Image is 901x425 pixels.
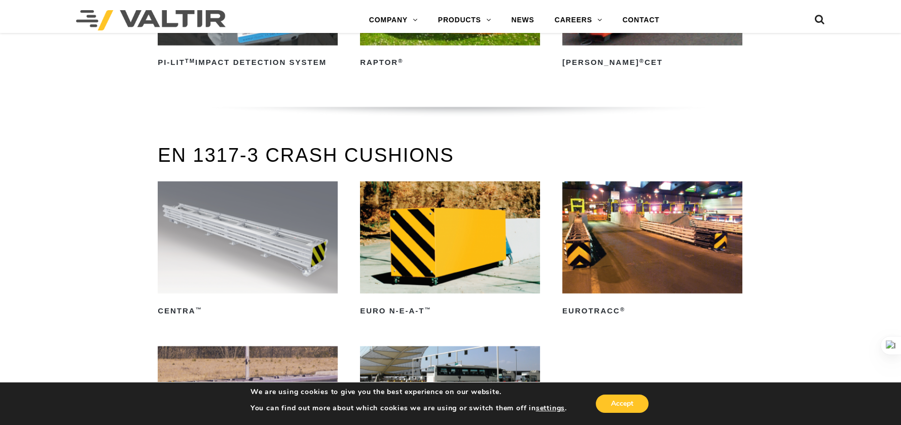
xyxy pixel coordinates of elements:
sup: ® [398,58,403,64]
sup: ™ [196,306,202,312]
a: COMPANY [359,10,428,30]
sup: ™ [424,306,431,312]
img: Valtir [76,10,226,30]
a: CAREERS [545,10,612,30]
button: settings [536,404,565,413]
sup: TM [185,58,195,64]
sup: ® [639,58,644,64]
a: EN 1317-3 CRASH CUSHIONS [158,145,454,166]
a: EuroTRACC® [562,182,742,319]
a: CENTRA™ [158,182,338,319]
a: PRODUCTS [428,10,501,30]
p: We are using cookies to give you the best experience on our website. [250,387,567,397]
h2: Euro N-E-A-T [360,303,540,319]
p: You can find out more about which cookies we are using or switch them off in . [250,404,567,413]
a: Euro N-E-A-T™ [360,182,540,319]
a: CONTACT [612,10,670,30]
h2: PI-LIT Impact Detection System [158,55,338,71]
h2: CENTRA [158,303,338,319]
h2: RAPTOR [360,55,540,71]
sup: ® [620,306,625,312]
h2: [PERSON_NAME] CET [562,55,742,71]
h2: EuroTRACC [562,303,742,319]
button: Accept [596,395,648,413]
a: NEWS [501,10,544,30]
